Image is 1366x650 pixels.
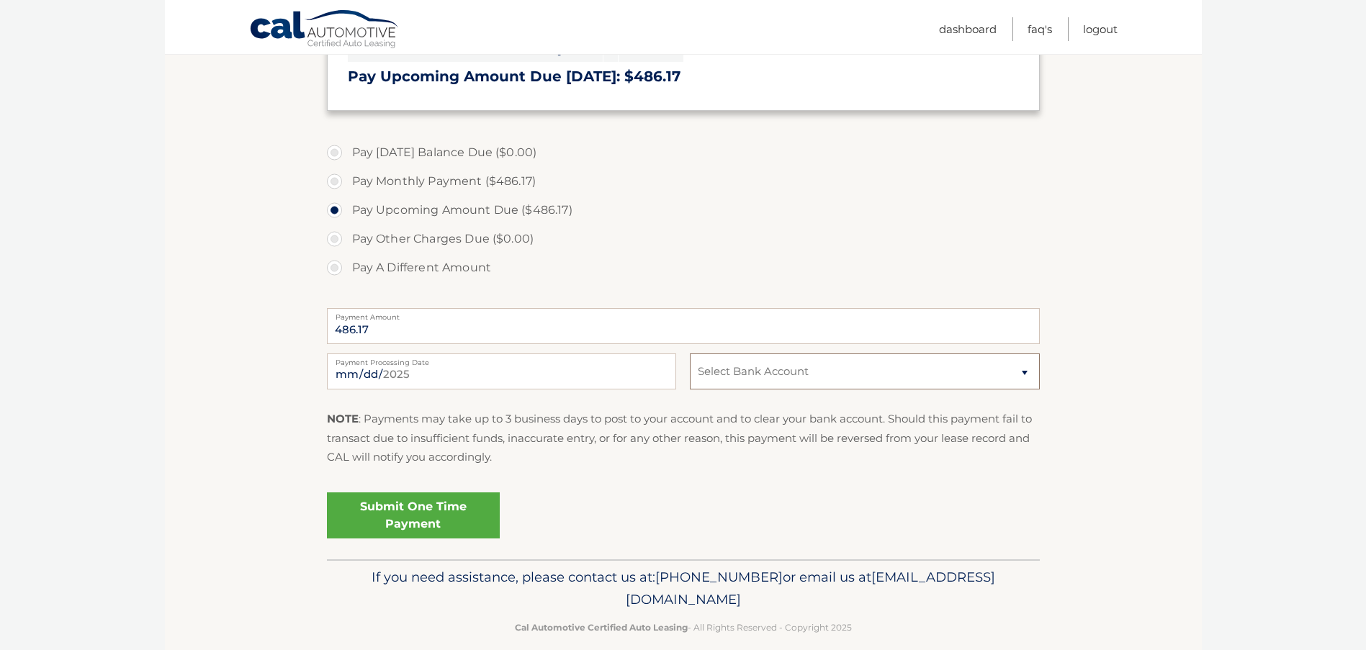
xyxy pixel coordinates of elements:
a: FAQ's [1028,17,1052,41]
a: Submit One Time Payment [327,492,500,538]
h3: Pay Upcoming Amount Due [DATE]: $486.17 [348,68,1019,86]
label: Pay A Different Amount [327,253,1040,282]
label: Pay Other Charges Due ($0.00) [327,225,1040,253]
input: Payment Amount [327,308,1040,344]
span: [PHONE_NUMBER] [655,569,783,585]
strong: Cal Automotive Certified Auto Leasing [515,622,688,633]
p: - All Rights Reserved - Copyright 2025 [336,620,1030,635]
label: Pay Monthly Payment ($486.17) [327,167,1040,196]
label: Payment Processing Date [327,353,676,365]
label: Pay Upcoming Amount Due ($486.17) [327,196,1040,225]
label: Payment Amount [327,308,1040,320]
input: Payment Date [327,353,676,389]
a: Cal Automotive [249,9,400,51]
a: Logout [1083,17,1118,41]
a: Dashboard [939,17,997,41]
p: : Payments may take up to 3 business days to post to your account and to clear your bank account.... [327,410,1040,466]
p: If you need assistance, please contact us at: or email us at [336,566,1030,612]
strong: NOTE [327,412,359,425]
label: Pay [DATE] Balance Due ($0.00) [327,138,1040,167]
